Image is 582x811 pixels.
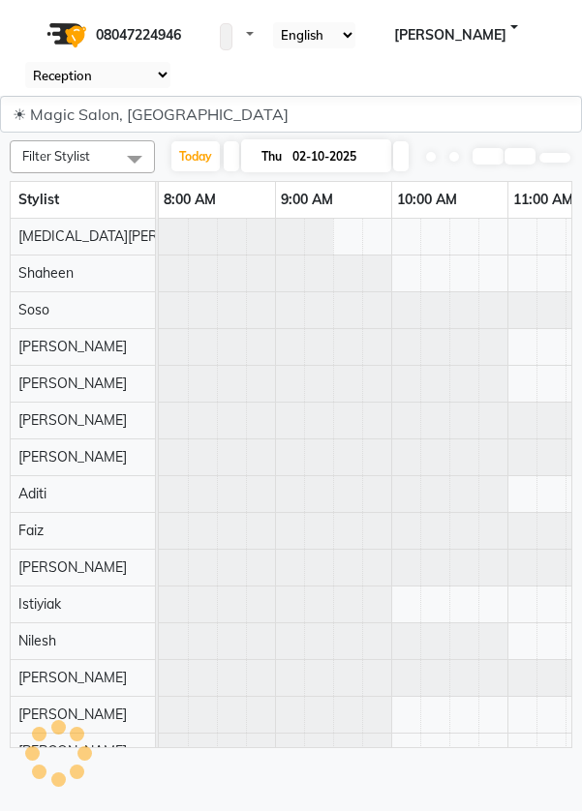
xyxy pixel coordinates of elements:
span: Filter Stylist [22,148,90,164]
span: [PERSON_NAME] [18,411,127,429]
input: 2025-10-02 [287,142,383,171]
a: 8:00 AM [159,186,221,214]
a: 10:00 AM [392,186,462,214]
span: [PERSON_NAME] [18,338,127,355]
span: Today [171,141,220,171]
span: Faiz [18,522,44,539]
a: 9:00 AM [276,186,338,214]
span: [PERSON_NAME] [394,25,506,45]
span: Stylist [18,191,59,208]
span: [PERSON_NAME] [18,669,127,686]
span: Istiyiak [18,595,61,613]
span: [PERSON_NAME] [18,706,127,723]
span: [PERSON_NAME] [18,448,127,466]
span: Soso [18,301,49,318]
span: [PERSON_NAME] [18,742,127,760]
img: logo [38,8,92,62]
span: [PERSON_NAME] [18,375,127,392]
span: Nilesh [18,632,56,649]
span: Aditi [18,485,46,502]
span: [MEDICAL_DATA][PERSON_NAME] [18,227,236,245]
a: 11:00 AM [508,186,578,214]
span: Thu [257,149,287,164]
span: [PERSON_NAME] [18,558,127,576]
span: Shaheen [18,264,74,282]
b: 08047224946 [96,8,181,62]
